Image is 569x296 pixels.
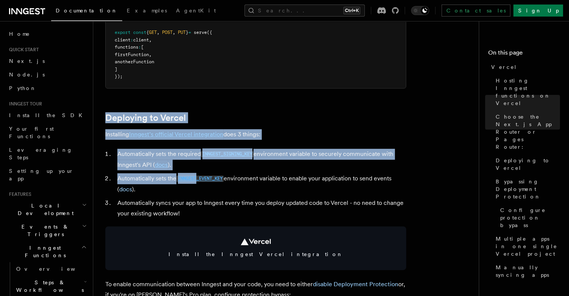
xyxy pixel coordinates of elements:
a: Deploying to Vercel [493,154,560,175]
span: Local Development [6,202,82,217]
span: }); [115,74,123,79]
span: Deploying to Vercel [496,157,560,172]
a: Install the Inngest Vercel integration [105,226,406,270]
span: Steps & Workflows [13,279,84,294]
span: Leveraging Steps [9,147,73,160]
a: Examples [122,2,171,20]
span: export [115,30,130,35]
span: , [149,52,152,57]
span: Quick start [6,47,39,53]
span: firstFunction [115,52,149,57]
span: ] [115,67,117,72]
span: Next.js [9,58,45,64]
span: ({ [207,30,212,35]
span: Your first Functions [9,126,54,139]
a: Deploying to Vercel [105,113,186,123]
span: { [146,30,149,35]
button: Local Development [6,199,88,220]
a: Leveraging Steps [6,143,88,164]
a: Install the SDK [6,108,88,122]
span: Features [6,191,31,197]
a: Bypassing Deployment Protection [493,175,560,203]
li: Automatically syncs your app to Inngest every time you deploy updated code to Vercel - no need to... [115,198,406,219]
button: Events & Triggers [6,220,88,241]
span: Install the Inngest Vercel integration [114,250,397,258]
span: client [115,37,130,43]
a: Home [6,27,88,41]
button: Inngest Functions [6,241,88,262]
span: Node.js [9,72,45,78]
span: Manually syncing apps [496,264,560,279]
span: serve [194,30,207,35]
span: Choose the Next.js App Router or Pages Router: [496,113,560,151]
a: Node.js [6,68,88,81]
span: Examples [127,8,167,14]
span: : [130,37,133,43]
a: disable Deployment Protection [313,281,398,288]
span: anotherFunction [115,59,154,64]
a: Overview [13,262,88,276]
button: Search...Ctrl+K [244,5,365,17]
span: [ [141,44,144,50]
a: Documentation [51,2,122,21]
li: Automatically sets the required environment variable to securely communicate with Inngest's API ( ). [115,149,406,170]
a: Inngest's official Vercel integration [129,131,223,138]
a: Vercel [488,60,560,74]
span: , [157,30,159,35]
span: Configure protection bypass [500,206,560,229]
span: AgentKit [176,8,216,14]
span: = [188,30,191,35]
a: docs [155,161,168,168]
span: Install the SDK [9,112,87,118]
span: Events & Triggers [6,223,82,238]
span: GET [149,30,157,35]
a: Sign Up [513,5,563,17]
a: INNGEST_EVENT_KEY [176,175,224,182]
span: Setting up your app [9,168,74,182]
button: Toggle dark mode [411,6,429,15]
span: PUT [178,30,186,35]
span: Vercel [491,63,517,71]
a: Next.js [6,54,88,68]
a: INNGEST_SIGNING_KEY [201,150,253,157]
span: : [138,44,141,50]
p: Installing does 3 things: [105,129,406,140]
span: functions [115,44,138,50]
span: Overview [16,266,94,272]
span: client [133,37,149,43]
span: Home [9,30,30,38]
span: , [149,37,152,43]
a: Python [6,81,88,95]
a: Configure protection bypass [497,203,560,232]
a: Manually syncing apps [493,261,560,282]
a: Multiple apps in one single Vercel project [493,232,560,261]
span: } [186,30,188,35]
span: , [173,30,175,35]
span: Python [9,85,36,91]
a: Setting up your app [6,164,88,185]
a: Choose the Next.js App Router or Pages Router: [493,110,560,154]
a: AgentKit [171,2,220,20]
span: Inngest tour [6,101,42,107]
h4: On this page [488,48,560,60]
span: Hosting Inngest functions on Vercel [496,77,560,107]
span: POST [162,30,173,35]
a: docs [119,186,132,193]
a: Hosting Inngest functions on Vercel [493,74,560,110]
a: Contact sales [442,5,510,17]
kbd: Ctrl+K [343,7,360,14]
code: INNGEST_SIGNING_KEY [201,151,253,157]
li: Automatically sets the environment variable to enable your application to send events ( ). [115,173,406,195]
a: Your first Functions [6,122,88,143]
span: Inngest Functions [6,244,81,259]
span: const [133,30,146,35]
span: Multiple apps in one single Vercel project [496,235,560,258]
span: Bypassing Deployment Protection [496,178,560,200]
span: Documentation [56,8,118,14]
